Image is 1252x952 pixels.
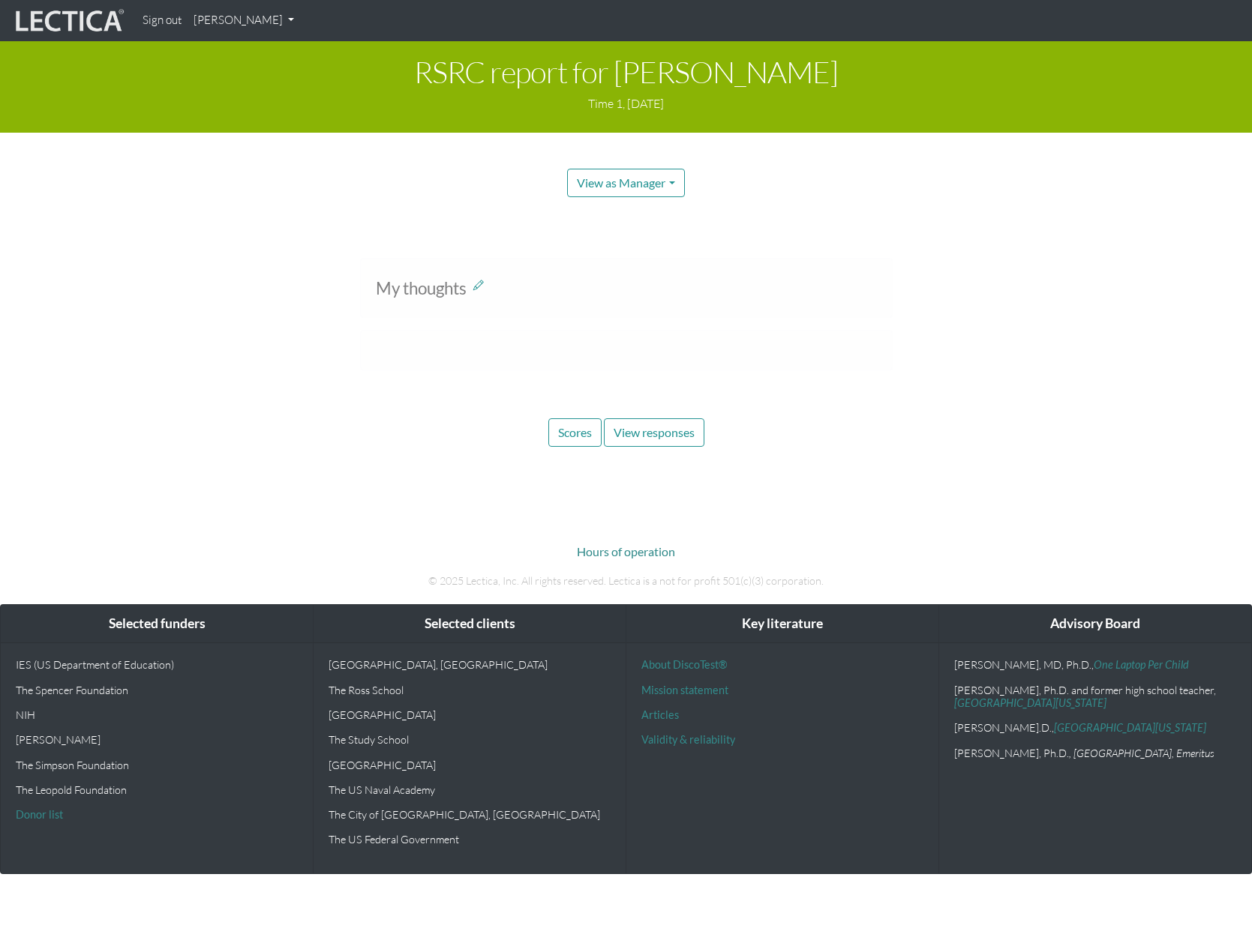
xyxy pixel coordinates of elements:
p: NIH [16,708,298,721]
div: Selected funders [1,605,313,643]
p: The Simpson Foundation [16,759,298,771]
div: Selected clients [314,605,626,643]
p: © 2025 Lectica, Inc. All rights reserved. Lectica is a not for profit 501(c)(3) corporation. [210,573,1043,589]
img: lecticalive [12,7,125,35]
a: Hours of operation [577,544,675,558]
p: The City of [GEOGRAPHIC_DATA], [GEOGRAPHIC_DATA] [329,808,611,821]
p: The Leopold Foundation [16,783,298,796]
p: The US Naval Academy [329,783,611,796]
a: [PERSON_NAME] [188,6,300,35]
p: Time 1, [DATE] [11,94,1241,112]
a: One Laptop Per Child [1094,658,1189,671]
a: [GEOGRAPHIC_DATA][US_STATE] [1054,721,1206,734]
p: The Study School [329,733,611,746]
p: [PERSON_NAME], MD, Ph.D., [954,658,1236,671]
p: [PERSON_NAME].D., [954,721,1236,734]
a: Articles [641,708,679,721]
p: IES (US Department of Education) [16,658,298,671]
span: My thoughts [376,278,467,298]
button: View responses [604,418,704,447]
h1: RSRC report for [PERSON_NAME] [11,55,1241,88]
p: [GEOGRAPHIC_DATA] [329,759,611,771]
p: [PERSON_NAME], Ph.D. [954,747,1236,759]
p: [GEOGRAPHIC_DATA] [329,708,611,721]
a: Donor list [16,808,63,821]
button: View as Manager [567,169,684,197]
p: [PERSON_NAME], Ph.D. and former high school teacher, [954,684,1236,710]
span: Scores [558,425,592,439]
a: Mission statement [641,684,728,696]
em: , [GEOGRAPHIC_DATA], Emeritus [1069,747,1214,759]
button: Scores [548,418,602,447]
p: The Spencer Foundation [16,684,298,696]
p: [PERSON_NAME] [16,733,298,746]
a: Validity & reliability [641,733,735,746]
a: [GEOGRAPHIC_DATA][US_STATE] [954,696,1106,709]
div: Advisory Board [939,605,1251,643]
div: Key literature [626,605,938,643]
p: [GEOGRAPHIC_DATA], [GEOGRAPHIC_DATA] [329,658,611,671]
p: The Ross School [329,684,611,696]
a: Sign out [137,6,188,35]
span: View responses [614,425,695,439]
p: The US Federal Government [329,833,611,846]
a: About DiscoTest® [641,658,727,671]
